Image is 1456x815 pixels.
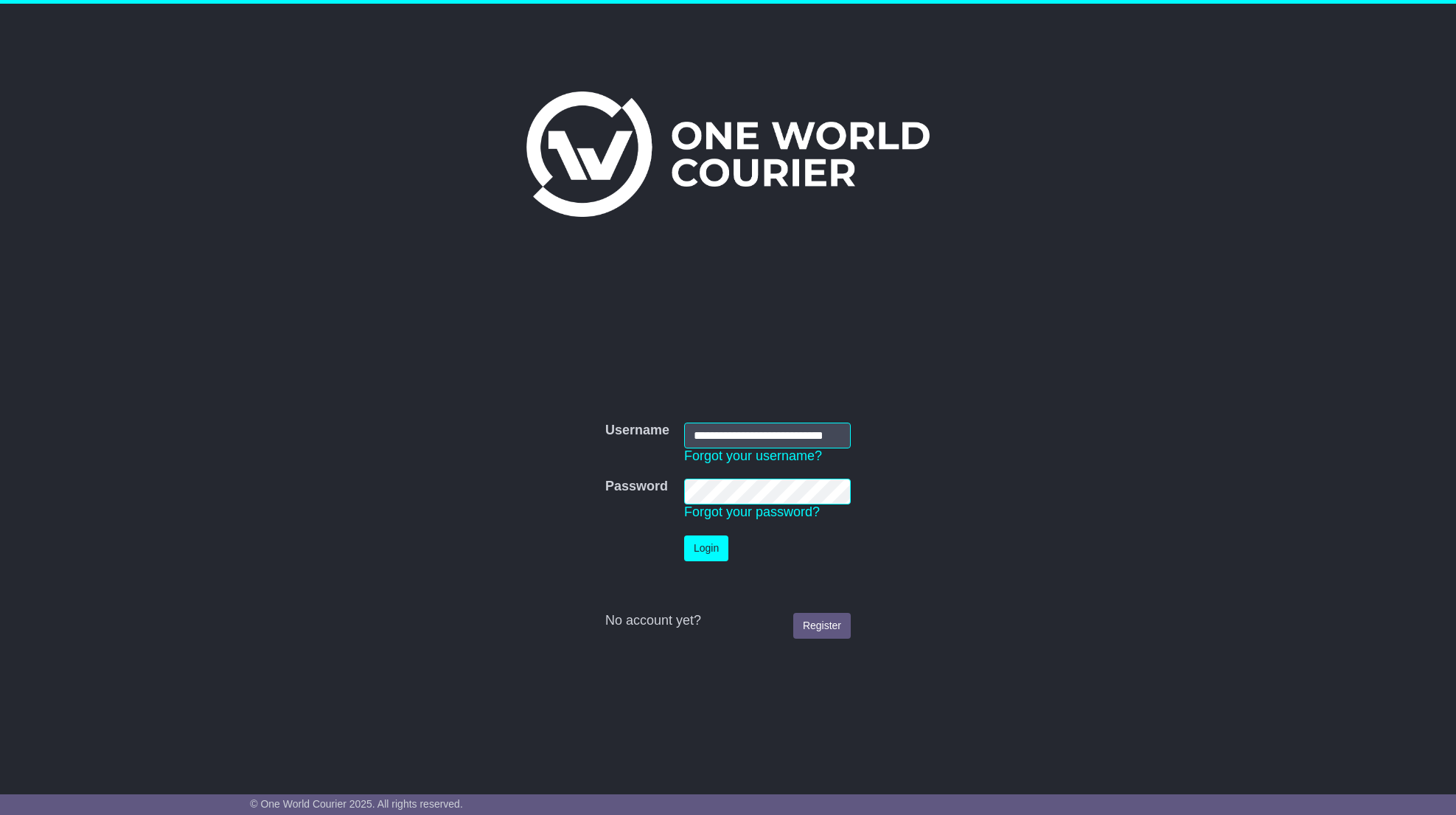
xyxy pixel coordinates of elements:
[793,613,851,639] a: Register
[526,91,929,217] img: One World
[605,423,669,439] label: Username
[250,798,463,810] span: © One World Courier 2025. All rights reserved.
[684,535,728,561] button: Login
[605,613,851,629] div: No account yet?
[684,448,822,463] a: Forgot your username?
[605,479,668,495] label: Password
[684,504,820,519] a: Forgot your password?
